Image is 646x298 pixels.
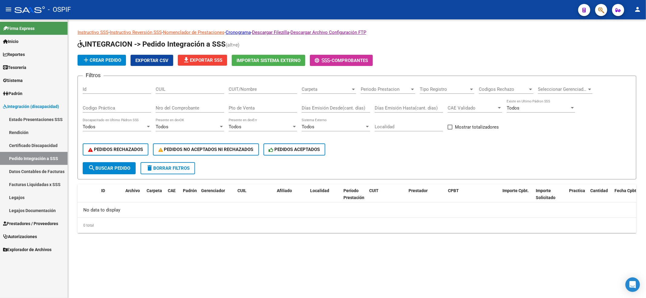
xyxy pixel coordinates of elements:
[308,184,341,211] datatable-header-cell: Localidad
[83,71,104,80] h3: Filtros
[588,184,612,211] datatable-header-cell: Cantidad
[78,40,226,48] span: INTEGRACION -> Pedido Integración a SSS
[612,184,639,211] datatable-header-cell: Fecha Cpbt
[158,147,253,152] span: PEDIDOS NO ACEPTADOS NI RECHAZADOS
[232,55,305,66] button: Importar Sistema Externo
[3,246,51,253] span: Explorador de Archivos
[500,184,533,211] datatable-header-cell: Importe Cpbt.
[446,184,500,211] datatable-header-cell: CPBT
[156,124,168,129] span: Todos
[367,184,406,211] datatable-header-cell: CUIT
[315,58,332,63] span: -
[448,105,497,111] span: CAE Validado
[634,6,641,13] mat-icon: person
[141,162,195,174] button: Borrar Filtros
[165,184,181,211] datatable-header-cell: CAE
[168,188,176,193] span: CAE
[310,188,329,193] span: Localidad
[153,143,259,156] button: PEDIDOS NO ACEPTADOS NI RECHAZADOS
[125,188,140,193] span: Archivo
[78,202,636,218] div: No data to display
[274,184,308,211] datatable-header-cell: Afiliado
[82,56,90,64] mat-icon: add
[343,188,364,200] span: Período Prestación
[83,162,136,174] button: Buscar Pedido
[3,220,58,227] span: Prestadores / Proveedores
[252,30,289,35] a: Descargar Filezilla
[3,103,59,110] span: Integración (discapacidad)
[567,184,588,211] datatable-header-cell: Practica
[78,218,636,233] div: 0 total
[48,3,71,16] span: - OSPIF
[110,30,162,35] a: Instructivo Reversión SSS
[131,55,173,66] button: Exportar CSV
[101,188,105,193] span: ID
[302,124,314,129] span: Todos
[3,77,23,84] span: Sistema
[533,184,567,211] datatable-header-cell: Importe Solicitado
[341,184,367,211] datatable-header-cell: Período Prestación
[332,58,368,63] span: Comprobantes
[183,57,222,63] span: Exportar SSS
[3,38,18,45] span: Inicio
[409,188,428,193] span: Prestador
[88,164,95,172] mat-icon: search
[146,164,153,172] mat-icon: delete
[569,188,585,193] span: Practica
[99,184,123,211] datatable-header-cell: ID
[229,124,241,129] span: Todos
[406,184,446,211] datatable-header-cell: Prestador
[369,188,379,193] span: CUIT
[201,188,225,193] span: Gerenciador
[420,87,469,92] span: Tipo Registro
[144,184,165,211] datatable-header-cell: Carpeta
[3,51,25,58] span: Reportes
[78,29,636,36] p: - - - - -
[78,55,126,66] button: Crear Pedido
[237,58,300,63] span: Importar Sistema Externo
[147,188,162,193] span: Carpeta
[135,58,168,63] span: Exportar CSV
[146,165,190,171] span: Borrar Filtros
[290,30,366,35] a: Descargar Archivo Configuración FTP
[538,87,587,92] span: Seleccionar Gerenciador
[479,87,528,92] span: Codigos Rechazo
[163,30,224,35] a: Nomenclador de Prestaciones
[178,55,227,66] button: Exportar SSS
[302,87,351,92] span: Carpeta
[226,42,240,48] span: (alt+e)
[625,277,640,292] div: Open Intercom Messenger
[226,30,251,35] a: Cronograma
[183,56,190,64] mat-icon: file_download
[78,30,108,35] a: Instructivo SSS
[448,188,459,193] span: CPBT
[277,188,292,193] span: Afiliado
[455,123,499,131] span: Mostrar totalizadores
[3,25,35,32] span: Firma Express
[361,87,410,92] span: Periodo Prestacion
[181,184,199,211] datatable-header-cell: Padrón
[269,147,320,152] span: PEDIDOS ACEPTADOS
[310,55,373,66] button: -Comprobantes
[3,233,37,240] span: Autorizaciones
[3,64,26,71] span: Tesorería
[502,188,529,193] span: Importe Cpbt.
[183,188,197,193] span: Padrón
[5,6,12,13] mat-icon: menu
[83,143,148,156] button: PEDIDOS RECHAZADOS
[263,143,326,156] button: PEDIDOS ACEPTADOS
[235,184,274,211] datatable-header-cell: CUIL
[590,188,608,193] span: Cantidad
[88,147,143,152] span: PEDIDOS RECHAZADOS
[88,165,130,171] span: Buscar Pedido
[82,57,121,63] span: Crear Pedido
[3,90,22,97] span: Padrón
[536,188,555,200] span: Importe Solicitado
[83,124,95,129] span: Todos
[199,184,235,211] datatable-header-cell: Gerenciador
[123,184,144,211] datatable-header-cell: Archivo
[237,188,247,193] span: CUIL
[507,105,519,111] span: Todos
[615,188,636,193] span: Fecha Cpbt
